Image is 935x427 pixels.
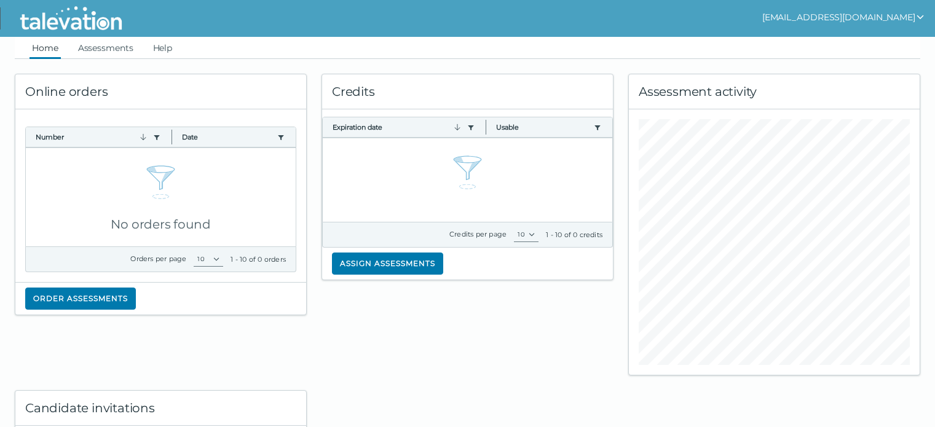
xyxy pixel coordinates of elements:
[15,3,127,34] img: Talevation_Logo_Transparent_white.png
[25,288,136,310] button: Order assessments
[36,132,148,142] button: Number
[546,230,602,240] div: 1 - 10 of 0 credits
[482,114,490,140] button: Column resize handle
[168,123,176,150] button: Column resize handle
[333,122,462,132] button: Expiration date
[151,37,175,59] a: Help
[332,253,443,275] button: Assign assessments
[762,10,925,25] button: show user actions
[449,230,507,238] label: Credits per page
[15,74,306,109] div: Online orders
[30,37,61,59] a: Home
[76,37,136,59] a: Assessments
[130,254,186,263] label: Orders per page
[322,74,613,109] div: Credits
[231,254,286,264] div: 1 - 10 of 0 orders
[496,122,589,132] button: Usable
[629,74,920,109] div: Assessment activity
[111,217,210,232] span: No orders found
[182,132,272,142] button: Date
[15,391,306,426] div: Candidate invitations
